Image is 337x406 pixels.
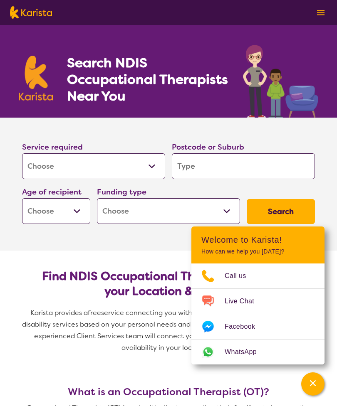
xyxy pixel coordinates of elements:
[301,372,325,396] button: Channel Menu
[243,45,318,118] img: occupational-therapy
[22,187,82,197] label: Age of recipient
[67,54,229,104] h1: Search NDIS Occupational Therapists Near You
[30,308,88,317] span: Karista provides a
[22,142,83,152] label: Service required
[317,10,325,15] img: menu
[10,6,52,19] img: Karista logo
[201,235,315,245] h2: Welcome to Karista!
[191,226,325,364] div: Channel Menu
[201,248,315,255] p: How can we help you [DATE]?
[225,270,256,282] span: Call us
[19,386,318,398] h3: What is an Occupational Therapist (OT)?
[97,187,146,197] label: Funding type
[88,308,101,317] span: free
[191,340,325,364] a: Web link opens in a new tab.
[172,153,315,179] input: Type
[29,269,308,299] h2: Find NDIS Occupational Therapists based on your Location & Needs
[247,199,315,224] button: Search
[191,263,325,364] ul: Choose channel
[172,142,244,152] label: Postcode or Suburb
[225,346,267,358] span: WhatsApp
[22,308,317,352] span: service connecting you with Occupational Therapists and other disability services based on your p...
[225,295,264,308] span: Live Chat
[19,56,53,101] img: Karista logo
[225,320,265,333] span: Facebook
